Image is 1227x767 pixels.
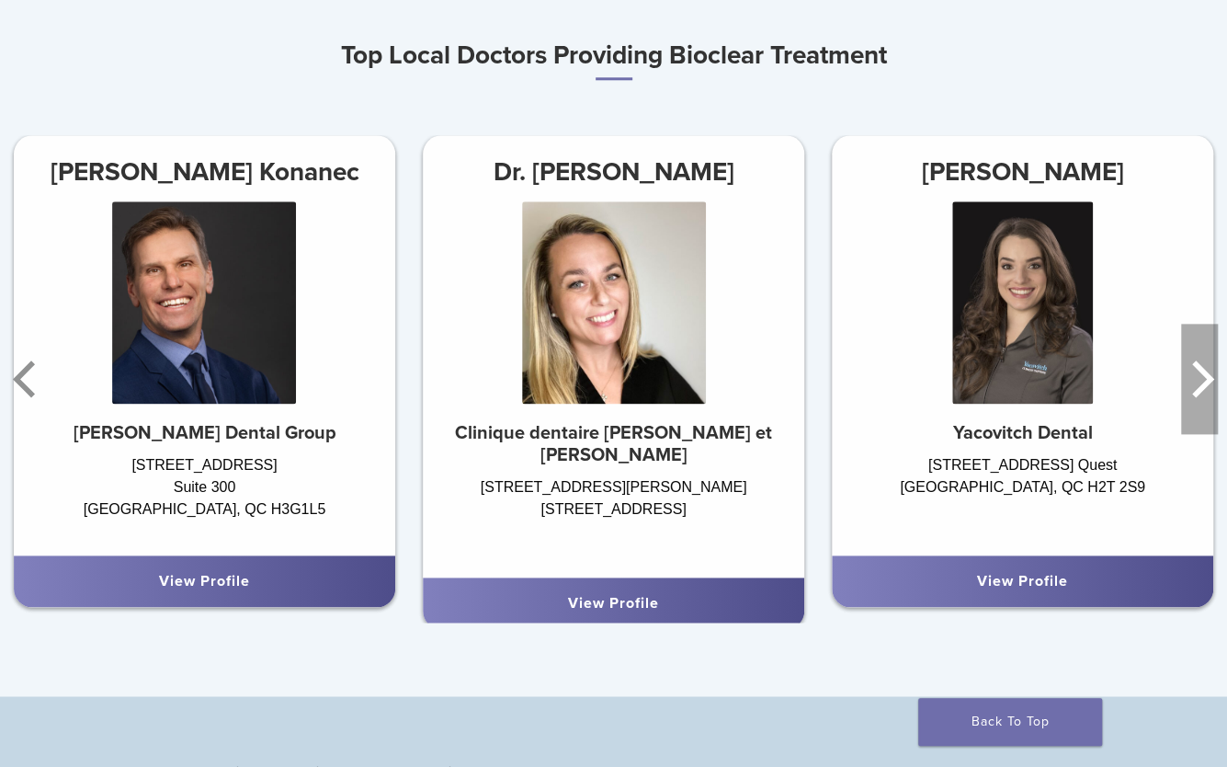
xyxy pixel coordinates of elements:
img: Dr. Marie-France Roux [522,201,706,404]
a: Back To Top [918,698,1102,746]
button: Previous [9,324,46,434]
a: View Profile [159,572,250,590]
a: View Profile [568,594,659,612]
img: Dr. Taras Konanec [112,201,296,404]
div: [STREET_ADDRESS] Quest [GEOGRAPHIC_DATA], QC H2T 2S9 [832,454,1213,537]
div: [STREET_ADDRESS][PERSON_NAME] [STREET_ADDRESS] [423,476,804,559]
h3: [PERSON_NAME] [832,150,1213,194]
a: View Profile [977,572,1068,590]
h3: Dr. [PERSON_NAME] [423,150,804,194]
strong: Yacovitch Dental [953,422,1093,444]
h3: [PERSON_NAME] Konanec [14,150,395,194]
img: Dr. Katy Yacovitch [952,201,1093,404]
strong: Clinique dentaire [PERSON_NAME] et [PERSON_NAME] [455,422,772,466]
strong: [PERSON_NAME] Dental Group [73,422,335,444]
button: Next [1181,324,1218,434]
div: [STREET_ADDRESS] Suite 300 [GEOGRAPHIC_DATA], QC H3G1L5 [14,454,395,537]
